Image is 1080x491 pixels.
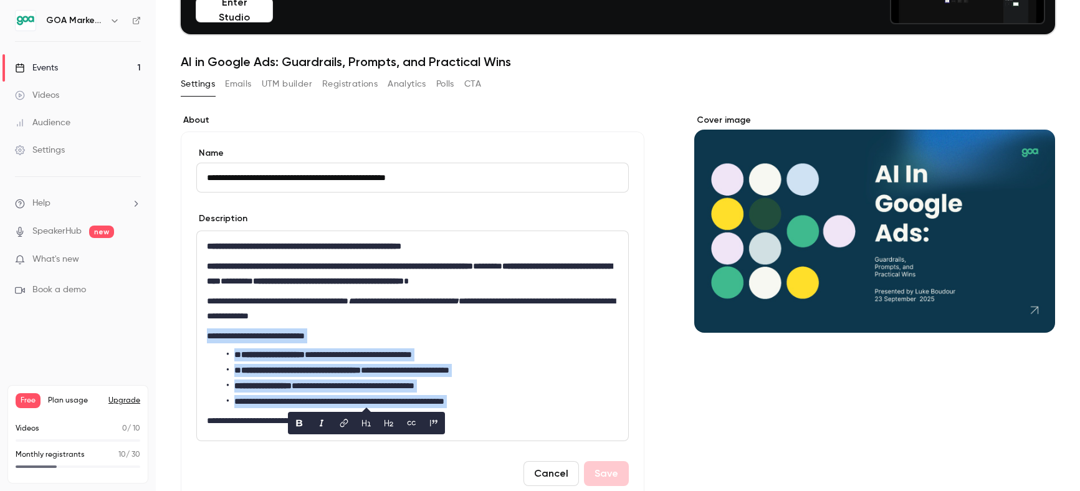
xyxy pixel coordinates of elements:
button: Cancel [523,461,579,486]
button: Registrations [322,74,378,94]
button: Upgrade [108,396,140,406]
span: 0 [122,425,127,432]
div: Audience [15,117,70,129]
span: Help [32,197,50,210]
li: help-dropdown-opener [15,197,141,210]
button: italic [312,413,332,433]
img: GOA Marketing [16,11,36,31]
h1: AI in Google Ads: Guardrails, Prompts, and Practical Wins [181,54,1055,69]
button: Polls [436,74,454,94]
label: Name [196,147,629,160]
span: What's new [32,253,79,266]
span: Book a demo [32,284,86,297]
button: link [334,413,354,433]
p: / 10 [122,423,140,434]
div: Settings [15,144,65,156]
section: description [196,231,629,441]
button: blockquote [424,413,444,433]
label: Description [196,212,247,225]
button: CTA [464,74,481,94]
button: UTM builder [262,74,312,94]
span: 10 [118,451,126,459]
button: Emails [225,74,251,94]
label: Cover image [694,114,1055,126]
span: Plan usage [48,396,101,406]
p: / 30 [118,449,140,460]
div: Events [15,62,58,74]
div: Videos [15,89,59,102]
button: bold [289,413,309,433]
h6: GOA Marketing [46,14,105,27]
label: About [181,114,644,126]
p: Monthly registrants [16,449,85,460]
span: Free [16,393,41,408]
div: editor [197,231,628,441]
button: Settings [181,74,215,94]
button: Analytics [388,74,426,94]
span: new [89,226,114,238]
a: SpeakerHub [32,225,82,238]
p: Videos [16,423,39,434]
section: Cover image [694,114,1055,333]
